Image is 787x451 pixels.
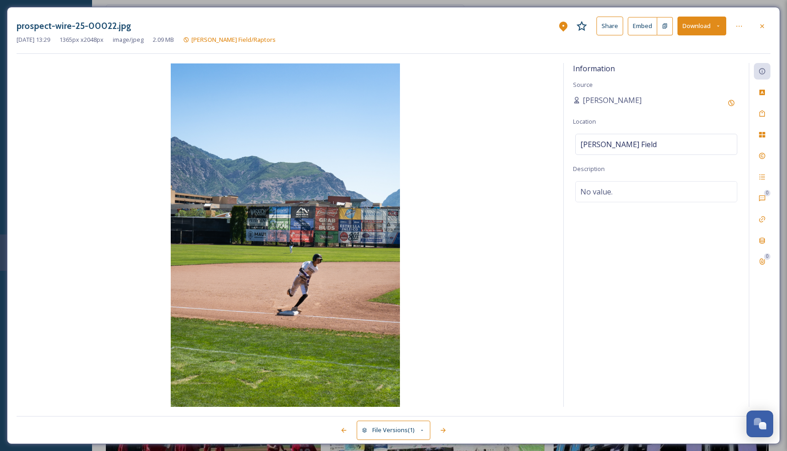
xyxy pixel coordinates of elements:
button: Embed [628,17,657,35]
span: [PERSON_NAME] Field/Raptors [191,35,276,44]
span: image/jpeg [113,35,144,44]
button: Share [596,17,623,35]
span: [PERSON_NAME] [583,95,642,106]
span: Source [573,80,593,89]
button: File Versions(1) [357,421,430,440]
button: Download [677,17,726,35]
span: [PERSON_NAME] Field [580,139,657,150]
span: Information [573,63,615,74]
img: prospect-wire-25-00022.jpg [17,63,554,407]
h3: prospect-wire-25-00022.jpg [17,19,131,33]
div: 0 [764,253,770,260]
span: [DATE] 13:29 [17,35,50,44]
span: 2.09 MB [153,35,174,44]
span: No value. [580,186,613,197]
div: 0 [764,190,770,196]
span: Description [573,165,605,173]
span: 1365 px x 2048 px [59,35,104,44]
span: Location [573,117,596,126]
button: Open Chat [746,411,773,437]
